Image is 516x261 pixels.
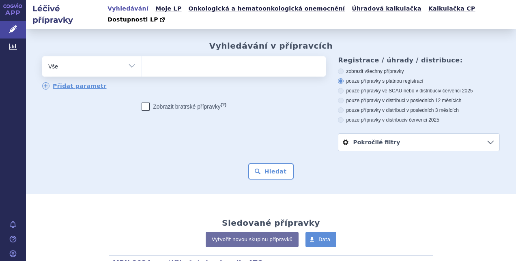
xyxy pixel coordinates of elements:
[338,107,500,113] label: pouze přípravky v distribuci v posledních 3 měsících
[338,134,499,151] a: Pokročilé filtry
[439,88,473,94] span: v červenci 2025
[338,56,500,64] h3: Registrace / úhrady / distribuce:
[248,163,294,180] button: Hledat
[142,103,226,111] label: Zobrazit bratrské přípravky
[338,88,500,94] label: pouze přípravky ve SCAU nebo v distribuci
[221,102,226,107] abbr: (?)
[186,3,348,14] a: Onkologická a hematoonkologická onemocnění
[338,97,500,104] label: pouze přípravky v distribuci v posledních 12 měsících
[405,117,439,123] span: v červenci 2025
[42,82,107,90] a: Přidat parametr
[426,3,478,14] a: Kalkulačka CP
[338,68,500,75] label: zobrazit všechny přípravky
[305,232,336,247] a: Data
[206,232,299,247] a: Vytvořit novou skupinu přípravků
[153,3,184,14] a: Moje LP
[26,3,105,26] h2: Léčivé přípravky
[222,218,320,228] h2: Sledované přípravky
[338,78,500,84] label: pouze přípravky s platnou registrací
[107,16,158,23] span: Dostupnosti LP
[105,3,151,14] a: Vyhledávání
[105,14,169,26] a: Dostupnosti LP
[349,3,424,14] a: Úhradová kalkulačka
[209,41,333,51] h2: Vyhledávání v přípravcích
[318,237,330,242] span: Data
[338,117,500,123] label: pouze přípravky v distribuci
